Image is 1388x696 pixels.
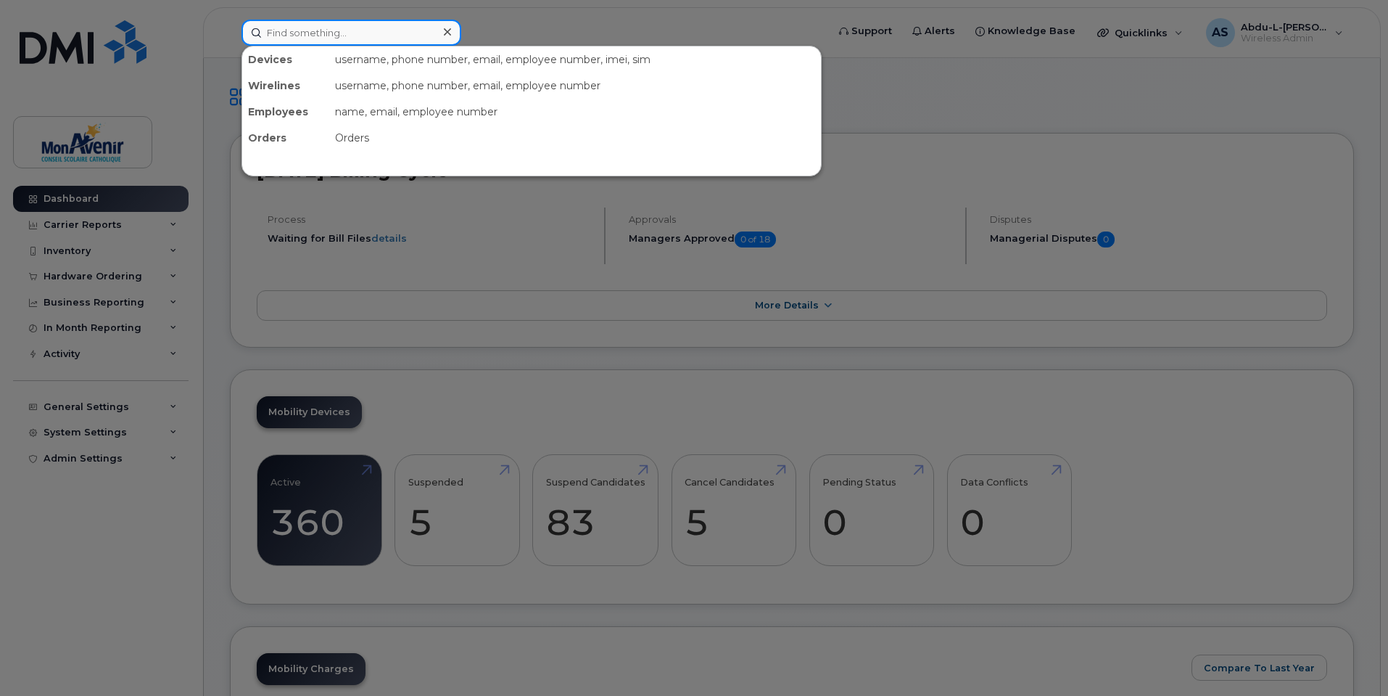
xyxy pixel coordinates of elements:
div: Orders [242,125,329,151]
div: Employees [242,99,329,125]
div: Wirelines [242,73,329,99]
div: Devices [242,46,329,73]
div: username, phone number, email, employee number, imei, sim [329,46,821,73]
div: name, email, employee number [329,99,821,125]
div: username, phone number, email, employee number [329,73,821,99]
div: Orders [329,125,821,151]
